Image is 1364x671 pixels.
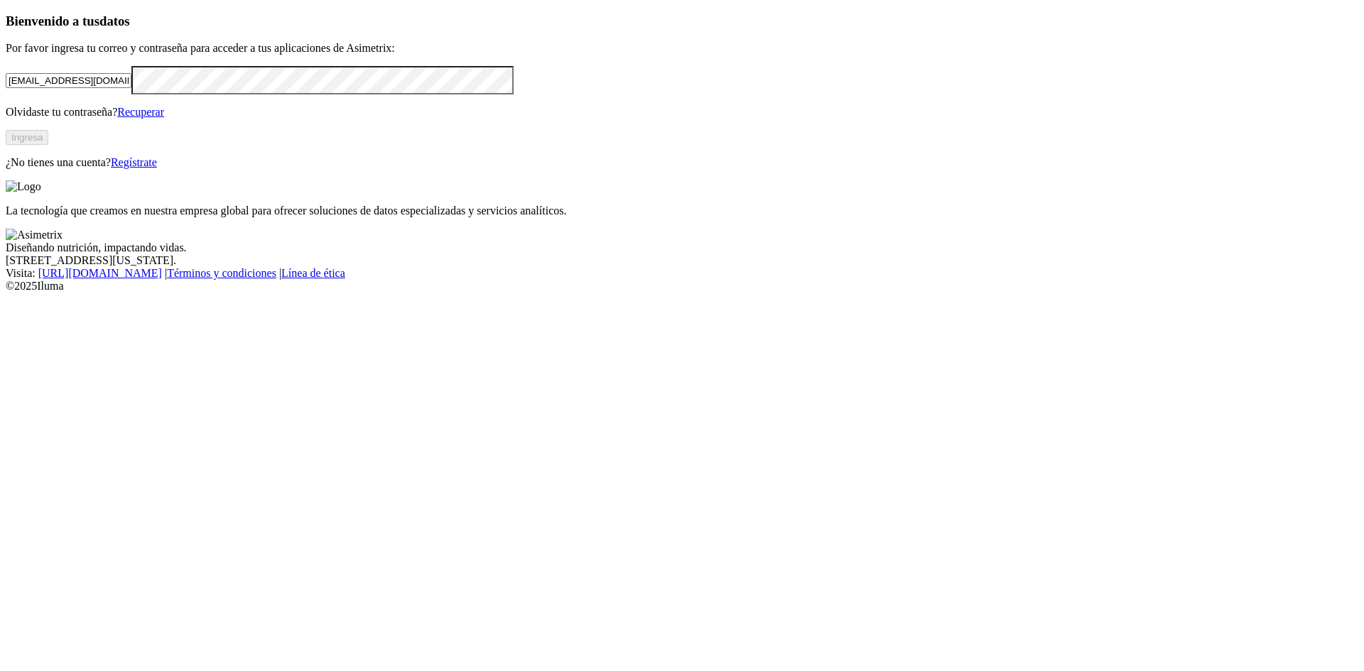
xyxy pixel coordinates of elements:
p: Olvidaste tu contraseña? [6,106,1358,119]
h3: Bienvenido a tus [6,13,1358,29]
a: Línea de ética [281,267,345,279]
p: ¿No tienes una cuenta? [6,156,1358,169]
div: Visita : | | [6,267,1358,280]
p: Por favor ingresa tu correo y contraseña para acceder a tus aplicaciones de Asimetrix: [6,42,1358,55]
a: Términos y condiciones [167,267,276,279]
p: La tecnología que creamos en nuestra empresa global para ofrecer soluciones de datos especializad... [6,204,1358,217]
span: datos [99,13,130,28]
button: Ingresa [6,130,48,145]
input: Tu correo [6,73,131,88]
div: © 2025 Iluma [6,280,1358,293]
div: [STREET_ADDRESS][US_STATE]. [6,254,1358,267]
a: Recuperar [117,106,164,118]
a: [URL][DOMAIN_NAME] [38,267,162,279]
div: Diseñando nutrición, impactando vidas. [6,241,1358,254]
img: Asimetrix [6,229,63,241]
a: Regístrate [111,156,157,168]
img: Logo [6,180,41,193]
